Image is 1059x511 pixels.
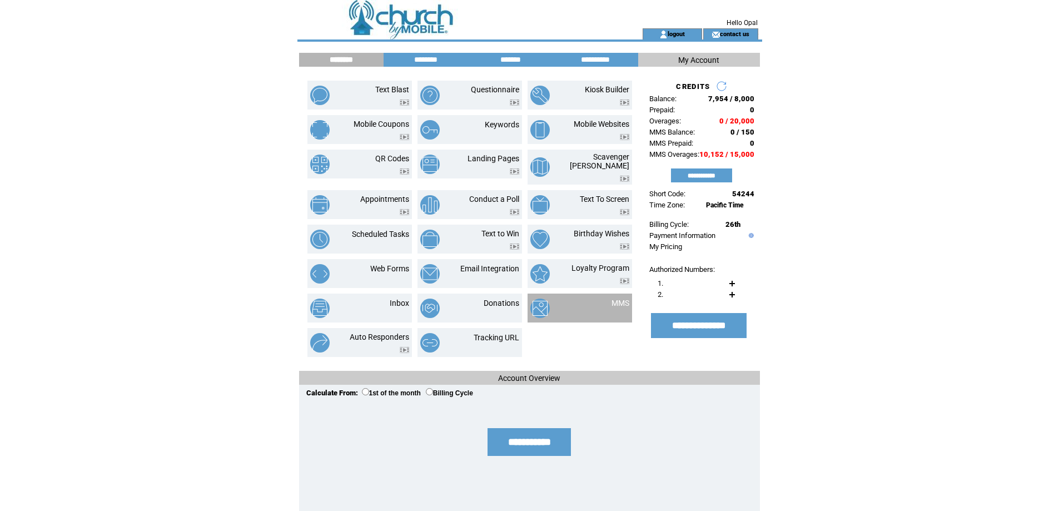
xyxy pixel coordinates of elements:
[746,233,754,238] img: help.gif
[620,176,629,182] img: video.png
[585,85,629,94] a: Kiosk Builder
[426,388,433,395] input: Billing Cycle
[649,117,681,125] span: Overages:
[720,30,749,37] a: contact us
[611,299,629,307] a: MMS
[310,86,330,105] img: text-blast.png
[530,120,550,140] img: mobile-websites.png
[362,388,369,395] input: 1st of the month
[750,106,754,114] span: 0
[306,389,358,397] span: Calculate From:
[620,134,629,140] img: video.png
[649,106,675,114] span: Prepaid:
[678,56,719,65] span: My Account
[400,209,409,215] img: video.png
[420,86,440,105] img: questionnaire.png
[420,195,440,215] img: conduct-a-poll.png
[649,242,682,251] a: My Pricing
[510,100,519,106] img: video.png
[712,30,720,39] img: contact_us_icon.gif
[574,229,629,238] a: Birthday Wishes
[390,299,409,307] a: Inbox
[649,139,693,147] span: MMS Prepaid:
[708,95,754,103] span: 7,954 / 8,000
[658,279,663,287] span: 1.
[620,244,629,250] img: video.png
[420,155,440,174] img: landing-pages.png
[620,100,629,106] img: video.png
[420,264,440,284] img: email-integration.png
[352,230,409,239] a: Scheduled Tasks
[530,299,550,318] img: mms.png
[649,128,695,136] span: MMS Balance:
[310,333,330,353] img: auto-responders.png
[310,264,330,284] img: web-forms.png
[310,120,330,140] img: mobile-coupons.png
[420,230,440,249] img: text-to-win.png
[474,333,519,342] a: Tracking URL
[649,220,689,229] span: Billing Cycle:
[574,120,629,128] a: Mobile Websites
[658,290,663,299] span: 2.
[360,195,409,204] a: Appointments
[426,389,473,397] label: Billing Cycle
[510,244,519,250] img: video.png
[468,154,519,163] a: Landing Pages
[481,229,519,238] a: Text to Win
[469,195,519,204] a: Conduct a Poll
[676,82,710,91] span: CREDITS
[649,231,715,240] a: Payment Information
[510,168,519,175] img: video.png
[375,154,409,163] a: QR Codes
[571,264,629,272] a: Loyalty Program
[730,128,754,136] span: 0 / 150
[400,100,409,106] img: video.png
[620,278,629,284] img: video.png
[460,264,519,273] a: Email Integration
[732,190,754,198] span: 54244
[659,30,668,39] img: account_icon.gif
[310,155,330,174] img: qr-codes.png
[727,19,758,27] span: Hello Opal
[719,117,754,125] span: 0 / 20,000
[420,333,440,353] img: tracking-url.png
[400,347,409,353] img: video.png
[310,230,330,249] img: scheduled-tasks.png
[375,85,409,94] a: Text Blast
[310,195,330,215] img: appointments.png
[530,230,550,249] img: birthday-wishes.png
[530,157,550,177] img: scavenger-hunt.png
[498,374,560,383] span: Account Overview
[370,264,409,273] a: Web Forms
[420,299,440,318] img: donations.png
[649,265,715,274] span: Authorized Numbers:
[649,150,699,158] span: MMS Overages:
[485,120,519,129] a: Keywords
[725,220,740,229] span: 26th
[471,85,519,94] a: Questionnaire
[420,120,440,140] img: keywords.png
[354,120,409,128] a: Mobile Coupons
[530,86,550,105] img: kiosk-builder.png
[649,201,685,209] span: Time Zone:
[510,209,519,215] img: video.png
[668,30,685,37] a: logout
[400,134,409,140] img: video.png
[350,333,409,341] a: Auto Responders
[750,139,754,147] span: 0
[649,190,685,198] span: Short Code:
[310,299,330,318] img: inbox.png
[362,389,421,397] label: 1st of the month
[580,195,629,204] a: Text To Screen
[699,150,754,158] span: 10,152 / 15,000
[706,201,744,209] span: Pacific Time
[400,168,409,175] img: video.png
[484,299,519,307] a: Donations
[620,209,629,215] img: video.png
[530,264,550,284] img: loyalty-program.png
[649,95,677,103] span: Balance:
[530,195,550,215] img: text-to-screen.png
[570,152,629,170] a: Scavenger [PERSON_NAME]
